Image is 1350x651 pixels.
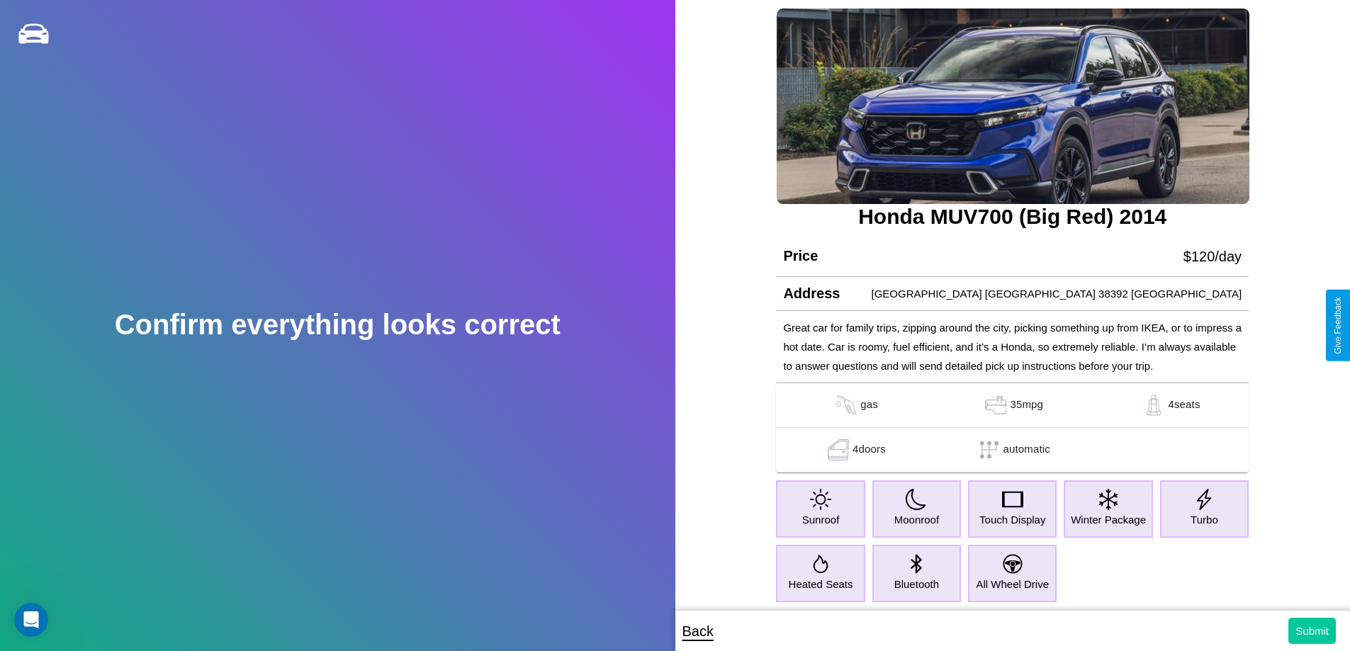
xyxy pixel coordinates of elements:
h3: Honda MUV700 (Big Red) 2014 [776,205,1249,229]
p: gas [860,395,878,416]
img: gas [832,395,860,416]
p: Heated Seats [789,574,853,594]
div: Give Feedback [1333,297,1343,354]
p: 4 doors [853,439,886,460]
table: simple table [776,383,1249,472]
p: Moonroof [894,510,939,529]
p: Back [682,618,714,644]
p: 35 mpg [1010,395,1043,416]
p: Great car for family trips, zipping around the city, picking something up from IKEA, or to impres... [783,318,1242,375]
p: All Wheel Drive [976,574,1049,594]
h4: Address [783,285,840,302]
p: $ 120 /day [1183,244,1242,269]
h2: Confirm everything looks correct [115,309,561,341]
p: Turbo [1191,510,1218,529]
h4: Price [783,248,818,264]
img: gas [1140,395,1168,416]
p: Touch Display [979,510,1045,529]
p: Winter Package [1071,510,1146,529]
p: automatic [1003,439,1050,460]
p: 4 seats [1168,395,1200,416]
iframe: Intercom live chat [14,603,48,637]
p: Sunroof [802,510,840,529]
img: gas [981,395,1010,416]
p: [GEOGRAPHIC_DATA] [GEOGRAPHIC_DATA] 38392 [GEOGRAPHIC_DATA] [871,284,1242,303]
button: Submit [1288,618,1336,644]
p: Bluetooth [894,574,939,594]
img: gas [824,439,853,460]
